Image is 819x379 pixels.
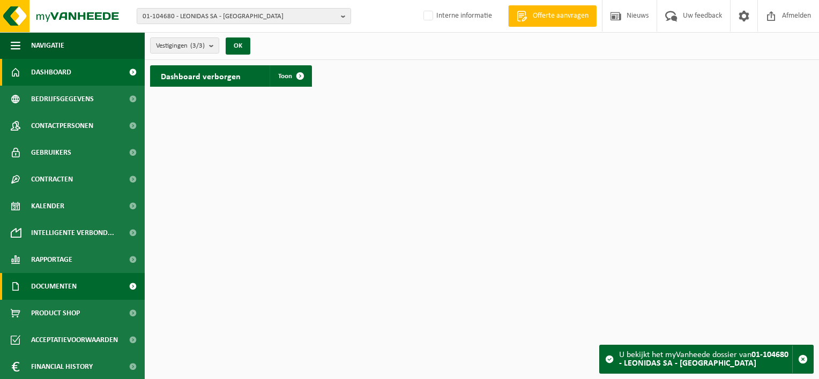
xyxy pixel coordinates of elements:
[619,351,788,368] strong: 01-104680 - LEONIDAS SA - [GEOGRAPHIC_DATA]
[150,37,219,54] button: Vestigingen(3/3)
[270,65,311,87] a: Toon
[226,37,250,55] button: OK
[143,9,337,25] span: 01-104680 - LEONIDAS SA - [GEOGRAPHIC_DATA]
[508,5,597,27] a: Offerte aanvragen
[31,193,64,219] span: Kalender
[190,42,205,49] count: (3/3)
[31,139,71,166] span: Gebruikers
[31,59,71,86] span: Dashboard
[31,327,118,353] span: Acceptatievoorwaarden
[31,32,64,59] span: Navigatie
[137,8,351,24] button: 01-104680 - LEONIDAS SA - [GEOGRAPHIC_DATA]
[31,273,77,300] span: Documenten
[278,73,292,80] span: Toon
[530,11,591,21] span: Offerte aanvragen
[150,65,251,86] h2: Dashboard verborgen
[421,8,492,24] label: Interne informatie
[31,246,72,273] span: Rapportage
[156,38,205,54] span: Vestigingen
[31,112,93,139] span: Contactpersonen
[31,300,80,327] span: Product Shop
[31,86,94,112] span: Bedrijfsgegevens
[31,219,114,246] span: Intelligente verbond...
[31,166,73,193] span: Contracten
[619,345,792,373] div: U bekijkt het myVanheede dossier van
